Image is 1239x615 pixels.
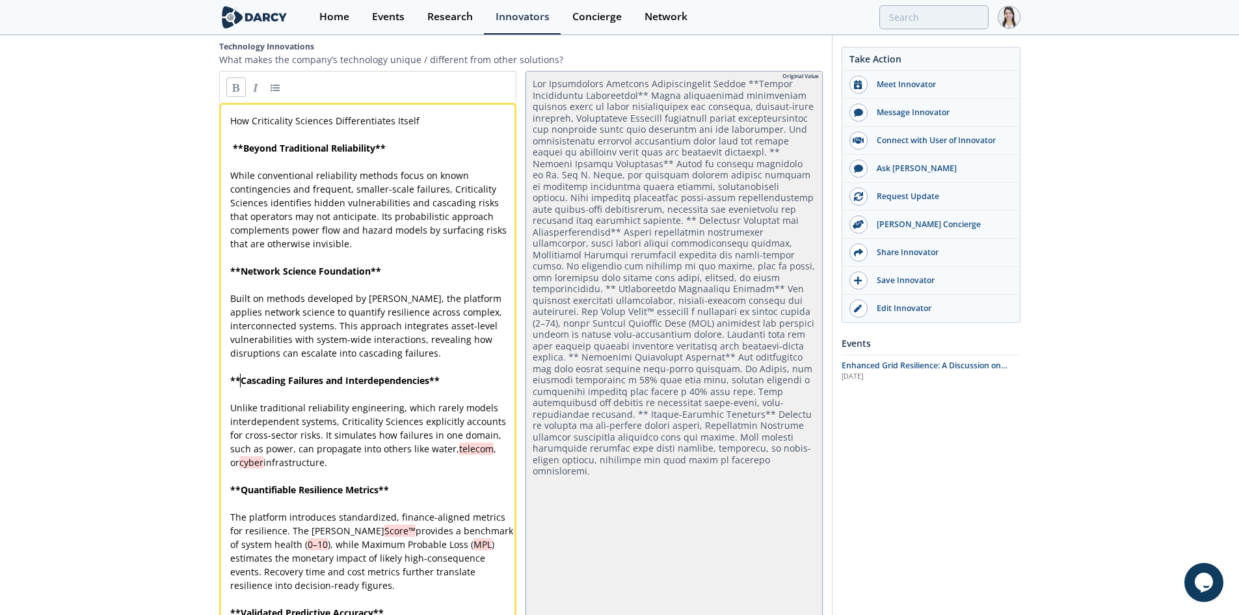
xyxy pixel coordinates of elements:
[241,484,379,496] span: Quantifiable Resilience Metrics
[1184,563,1226,602] iframe: chat widget
[230,169,509,250] span: While conventional reliability methods focus on known contingencies and frequent, smaller-scale f...
[842,52,1020,71] div: Take Action
[868,163,1013,174] div: Ask [PERSON_NAME]
[868,107,1013,118] div: Message Innovator
[842,295,1020,322] a: Edit Innovator
[496,12,550,22] div: Innovators
[879,5,989,29] input: Advanced Search
[230,115,420,127] span: How Criticality Sciences Differentiates Itself
[868,135,1013,146] div: Connect with User of Innovator
[842,360,1020,382] a: Enhanced Grid Resilience: A Discussion on Climate Science & Risk Modeling [DATE]
[998,6,1020,29] img: Profile
[230,292,505,359] span: Built on methods developed by [PERSON_NAME], the platform applies network science to quantify res...
[219,41,823,53] label: Technology Innovations
[372,12,405,22] div: Events
[868,303,1013,314] div: Edit Innovator
[246,77,265,97] a: Italic (Ctrl-I)
[868,191,1013,202] div: Request Update
[308,538,328,551] span: 0–10
[842,372,1020,382] div: [DATE]
[243,142,375,154] span: Beyond Traditional Reliability
[241,265,371,277] span: Network Science Foundation
[319,12,349,22] div: Home
[241,374,429,387] span: Cascading Failures and Interdependencies
[230,402,509,469] span: Unlike traditional reliability engineering, which rarely models interdependent systems, Criticali...
[219,53,823,66] p: What makes the company’s technology unique / different from other solutions?
[782,72,819,81] div: Original Value
[868,247,1013,258] div: Share Innovator
[230,511,516,592] span: The platform introduces standardized, finance-aligned metrics for resilience. The [PERSON_NAME] p...
[868,219,1013,230] div: [PERSON_NAME] Concierge
[239,456,263,469] span: cyber
[473,538,492,551] span: MPL
[427,12,473,22] div: Research
[219,6,290,29] img: logo-wide.svg
[842,332,1020,355] div: Events
[384,525,416,537] span: Score™
[572,12,622,22] div: Concierge
[868,275,1013,286] div: Save Innovator
[868,79,1013,90] div: Meet Innovator
[226,77,246,97] a: Bold (Ctrl-B)
[842,360,1007,383] span: Enhanced Grid Resilience: A Discussion on Climate Science & Risk Modeling
[645,12,687,22] div: Network
[842,267,1020,295] button: Save Innovator
[265,77,285,97] a: Generic List (Ctrl-L)
[459,443,494,455] span: telecom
